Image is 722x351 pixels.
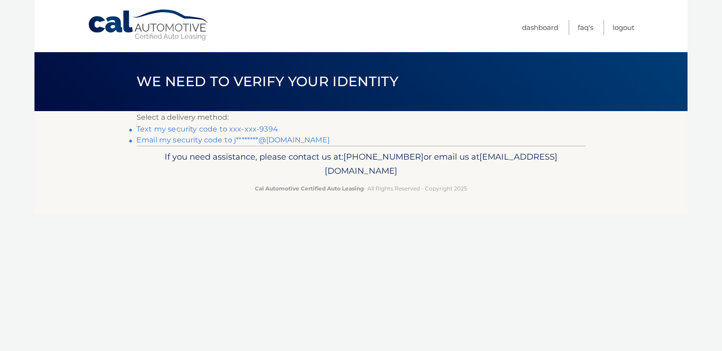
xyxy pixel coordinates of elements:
a: Text my security code to xxx-xxx-9394 [137,125,278,133]
span: [PHONE_NUMBER] [343,151,424,162]
a: FAQ's [578,20,593,35]
p: If you need assistance, please contact us at: or email us at [142,150,580,179]
strong: Cal Automotive Certified Auto Leasing [255,185,364,192]
span: We need to verify your identity [137,73,398,90]
a: Cal Automotive [88,9,210,41]
a: Logout [613,20,634,35]
p: - All Rights Reserved - Copyright 2025 [142,184,580,193]
a: Email my security code to j********@[DOMAIN_NAME] [137,136,330,144]
p: Select a delivery method: [137,111,585,124]
a: Dashboard [522,20,558,35]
